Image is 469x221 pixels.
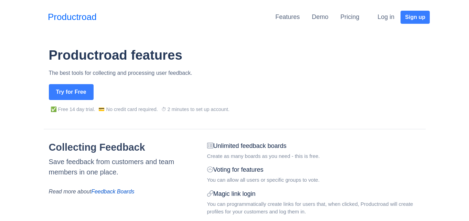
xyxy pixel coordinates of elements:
div: Save feedback from customers and team members in one place. [49,157,194,177]
h1: Productroad features [49,47,426,63]
button: Try for Free [49,84,94,100]
span: 💳 No credit card required. [98,107,158,112]
div: You can allow all users or specific groups to vote. [207,176,426,184]
span: ✅ Free 14 day trial. [51,107,95,112]
div: Read more about [49,188,194,196]
div: Unlimited feedback boards [207,141,426,151]
a: Pricing [340,13,359,20]
span: ⏱ 2 minutes to set up account. [161,107,230,112]
div: You can programmatically create links for users that, when clicked, Productroad will create profi... [207,200,426,216]
a: Demo [312,13,328,20]
a: Features [275,13,300,20]
div: Magic link login [207,189,426,199]
h2: Collecting Feedback [49,141,202,153]
p: The best tools for collecting and processing user feedback. [49,69,426,77]
a: Productroad [48,10,97,24]
button: Sign up [401,11,430,24]
div: Voting for features [207,165,426,174]
button: Log in [373,10,399,24]
div: Create as many boards as you need - this is free. [207,152,426,160]
a: Feedback Boards [91,189,134,194]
